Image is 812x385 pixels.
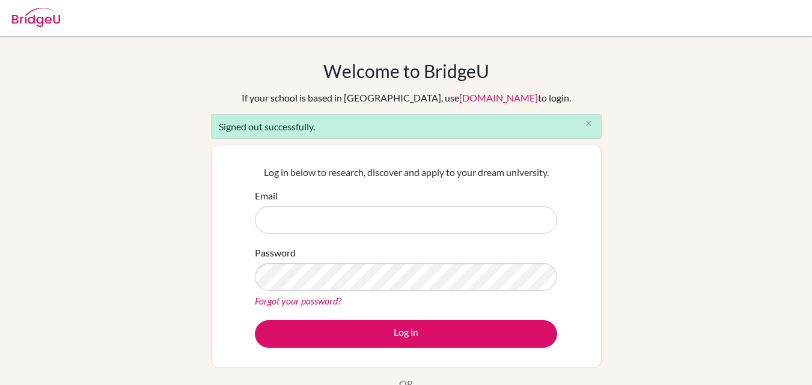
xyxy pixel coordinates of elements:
button: Close [577,115,601,133]
label: Password [255,246,296,260]
label: Email [255,189,278,203]
a: [DOMAIN_NAME] [459,92,538,103]
h1: Welcome to BridgeU [323,60,489,82]
button: Log in [255,320,557,348]
div: Signed out successfully. [211,114,602,139]
i: close [584,119,593,128]
p: Log in below to research, discover and apply to your dream university. [255,165,557,180]
div: If your school is based in [GEOGRAPHIC_DATA], use to login. [242,91,571,105]
a: Forgot your password? [255,295,341,306]
img: Bridge-U [12,8,60,27]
